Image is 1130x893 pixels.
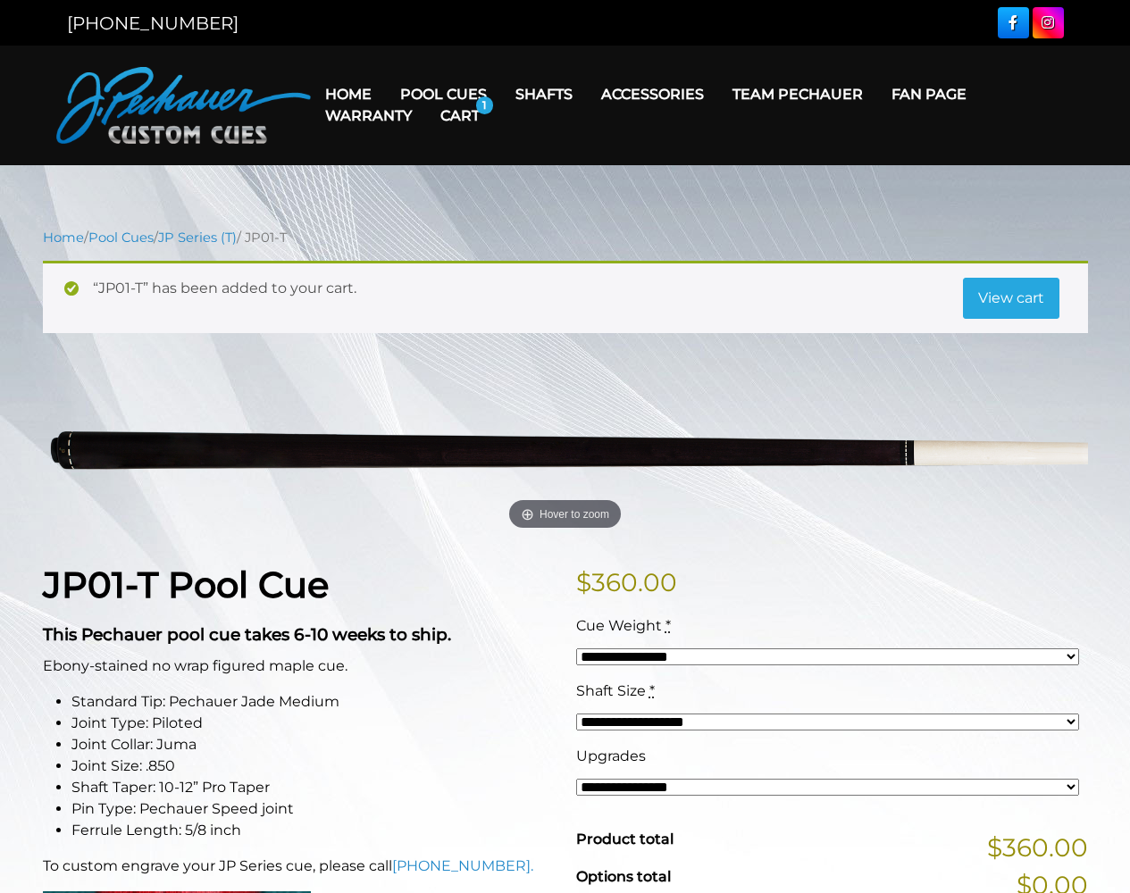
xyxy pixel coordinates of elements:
a: Fan Page [877,71,981,117]
span: Shaft Size [576,682,646,699]
span: Options total [576,868,671,885]
img: Pechauer Custom Cues [56,67,311,144]
li: Standard Tip: Pechauer Jade Medium [71,691,555,713]
a: JP Series (T) [158,230,237,246]
li: Shaft Taper: 10-12” Pro Taper [71,777,555,798]
strong: JP01-T Pool Cue [43,563,329,606]
img: jp01-T-1.png [43,362,1088,536]
li: Joint Size: .850 [71,755,555,777]
a: Home [43,230,84,246]
div: “JP01-T” has been added to your cart. [43,261,1088,333]
span: $ [576,567,591,597]
span: $360.00 [987,829,1088,866]
abbr: required [649,682,655,699]
nav: Breadcrumb [43,228,1088,247]
li: Joint Type: Piloted [71,713,555,734]
a: Cart [426,93,494,138]
strong: This Pechauer pool cue takes 6-10 weeks to ship. [43,624,451,645]
p: Ebony-stained no wrap figured maple cue. [43,655,555,677]
abbr: required [665,617,671,634]
a: View cart [963,278,1059,319]
li: Joint Collar: Juma [71,734,555,755]
a: Home [311,71,386,117]
span: Cue Weight [576,617,662,634]
a: Warranty [311,93,426,138]
a: Accessories [587,71,718,117]
a: Team Pechauer [718,71,877,117]
span: Product total [576,830,674,847]
a: Shafts [501,71,587,117]
li: Ferrule Length: 5/8 inch [71,820,555,841]
span: Upgrades [576,747,646,764]
bdi: 360.00 [576,567,677,597]
li: Pin Type: Pechauer Speed joint [71,798,555,820]
a: Pool Cues [386,71,501,117]
a: [PHONE_NUMBER] [67,13,239,34]
a: Pool Cues [88,230,154,246]
p: To custom engrave your JP Series cue, please call [43,855,555,877]
a: [PHONE_NUMBER]. [392,857,533,874]
a: Hover to zoom [43,362,1088,536]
